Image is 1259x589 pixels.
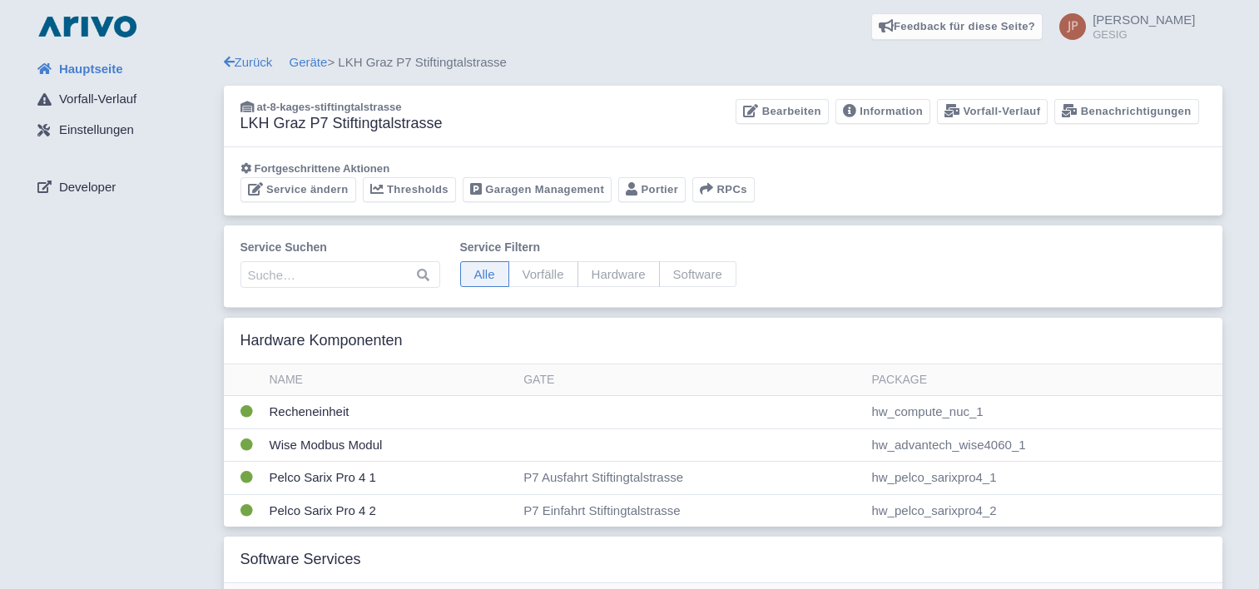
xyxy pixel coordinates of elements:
th: Gate [517,364,865,396]
a: Benachrichtigungen [1054,99,1198,125]
td: hw_pelco_sarixpro4_2 [865,494,1222,527]
th: Name [263,364,518,396]
td: Pelco Sarix Pro 4 2 [263,494,518,527]
button: RPCs [692,177,755,203]
span: Alle [460,261,509,287]
td: P7 Ausfahrt Stiftingtalstrasse [517,462,865,495]
h3: Hardware Komponenten [240,332,403,350]
input: Suche… [240,261,440,288]
td: hw_pelco_sarixpro4_1 [865,462,1222,495]
a: Service ändern [240,177,356,203]
a: Bearbeiten [736,99,828,125]
td: P7 Einfahrt Stiftingtalstrasse [517,494,865,527]
img: logo [34,13,141,40]
a: Geräte [290,55,328,69]
span: Developer [59,178,116,197]
div: > LKH Graz P7 Stiftingtalstrasse [224,53,1222,72]
span: Vorfall-Verlauf [59,90,136,109]
small: GESIG [1093,29,1195,40]
span: [PERSON_NAME] [1093,12,1195,27]
td: Wise Modbus Modul [263,428,518,462]
span: Einstellungen [59,121,134,140]
span: Fortgeschrittene Aktionen [255,162,390,175]
a: Einstellungen [24,115,224,146]
span: Vorfälle [508,261,578,287]
a: Hauptseite [24,53,224,85]
span: Hardware [577,261,660,287]
label: Service filtern [460,239,736,256]
a: Garagen Management [463,177,612,203]
td: Recheneinheit [263,396,518,429]
a: Developer [24,171,224,203]
a: [PERSON_NAME] GESIG [1049,13,1195,40]
a: Zurück [224,55,273,69]
a: Vorfall-Verlauf [937,99,1048,125]
h3: Software Services [240,551,361,569]
span: Software [659,261,736,287]
td: Pelco Sarix Pro 4 1 [263,462,518,495]
span: Hauptseite [59,60,123,79]
a: Information [835,99,930,125]
a: Thresholds [363,177,456,203]
a: Portier [618,177,686,203]
label: Service suchen [240,239,440,256]
span: at-8-kages-stiftingtalstrasse [257,101,402,113]
a: Vorfall-Verlauf [24,84,224,116]
h3: LKH Graz P7 Stiftingtalstrasse [240,115,443,133]
a: Feedback für diese Seite? [871,13,1043,40]
td: hw_advantech_wise4060_1 [865,428,1222,462]
th: Package [865,364,1222,396]
td: hw_compute_nuc_1 [865,396,1222,429]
